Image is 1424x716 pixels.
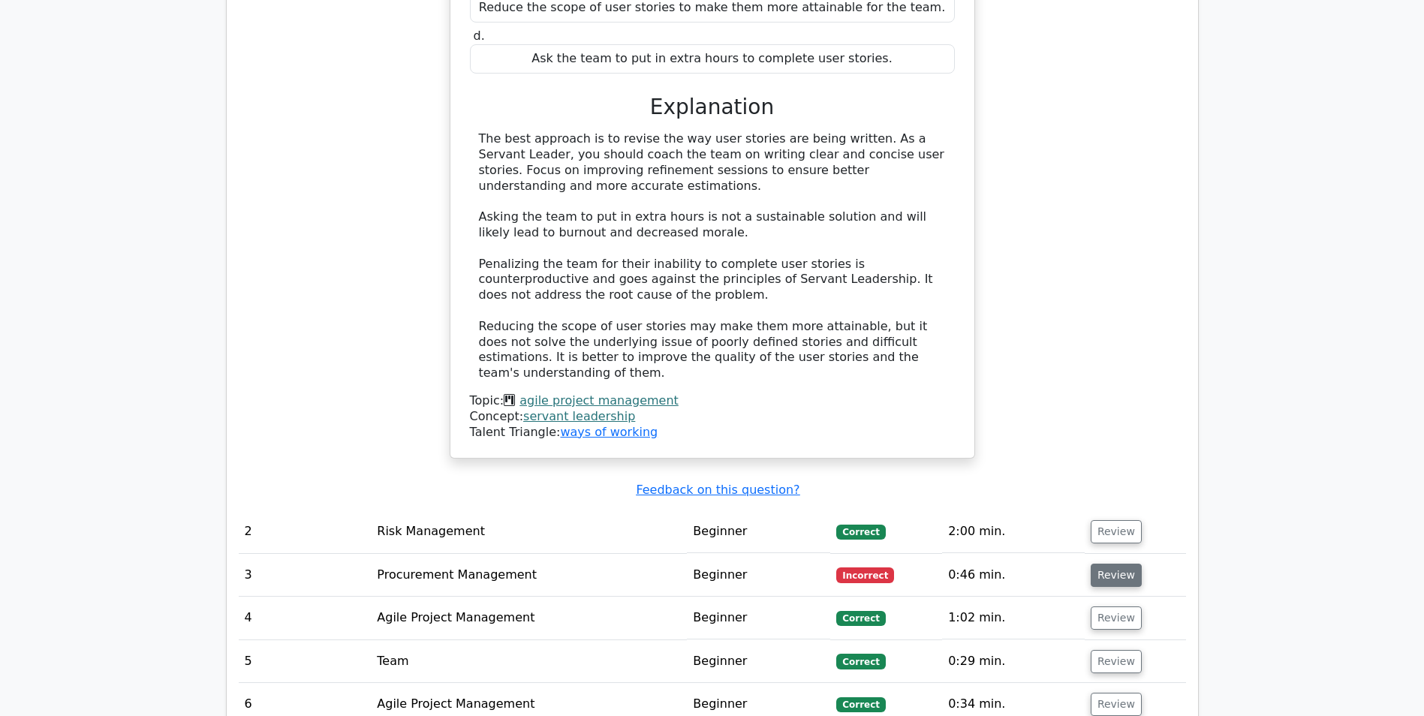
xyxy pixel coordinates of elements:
td: 3 [239,554,372,597]
div: Concept: [470,409,955,425]
td: 0:29 min. [942,640,1085,683]
td: Agile Project Management [371,597,687,639]
button: Review [1091,520,1142,543]
button: Review [1091,693,1142,716]
span: Correct [836,654,885,669]
a: servant leadership [523,409,635,423]
td: 5 [239,640,372,683]
td: 2:00 min. [942,510,1085,553]
div: Ask the team to put in extra hours to complete user stories. [470,44,955,74]
button: Review [1091,650,1142,673]
td: 4 [239,597,372,639]
span: Correct [836,525,885,540]
td: Beginner [687,640,830,683]
button: Review [1091,564,1142,587]
span: Correct [836,697,885,712]
td: Beginner [687,554,830,597]
div: Talent Triangle: [470,393,955,440]
a: Feedback on this question? [636,483,799,497]
span: Incorrect [836,567,894,582]
span: d. [474,29,485,43]
td: 2 [239,510,372,553]
td: Team [371,640,687,683]
td: Beginner [687,597,830,639]
span: Correct [836,611,885,626]
h3: Explanation [479,95,946,120]
td: 0:46 min. [942,554,1085,597]
div: The best approach is to revise the way user stories are being written. As a Servant Leader, you s... [479,131,946,381]
td: 1:02 min. [942,597,1085,639]
td: Procurement Management [371,554,687,597]
div: Topic: [470,393,955,409]
a: agile project management [519,393,679,408]
td: Risk Management [371,510,687,553]
a: ways of working [560,425,658,439]
td: Beginner [687,510,830,553]
button: Review [1091,606,1142,630]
